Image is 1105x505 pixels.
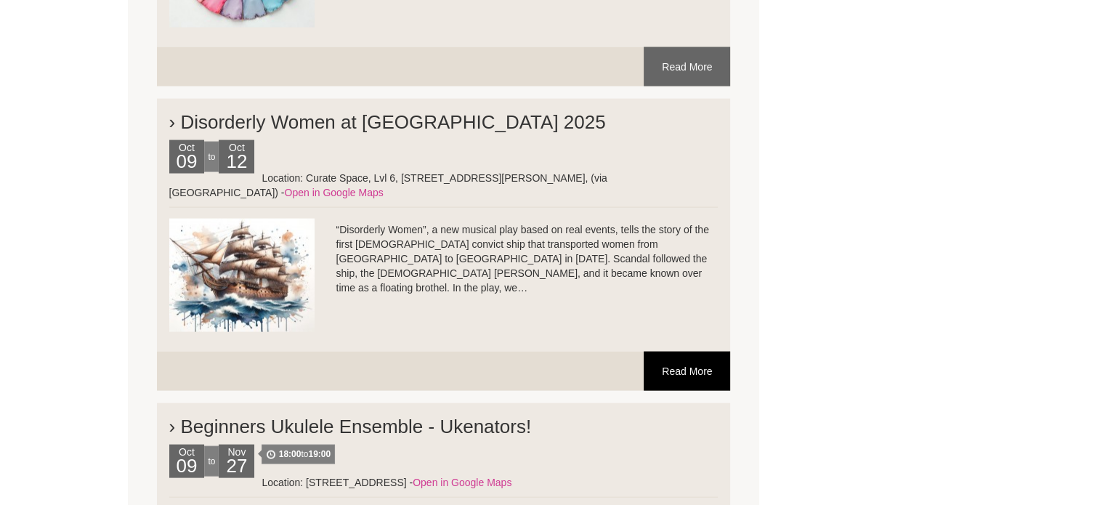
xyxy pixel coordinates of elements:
div: to [204,142,219,172]
div: Oct [219,140,254,174]
p: “Disorderly Women”, a new musical play based on real events, tells the story of the first [DEMOGR... [169,222,719,295]
div: Oct [169,140,205,174]
div: Oct [169,445,205,478]
h2: 09 [173,459,201,478]
h2: 12 [222,155,251,174]
span: to [262,445,335,464]
h2: 27 [222,459,251,478]
img: DisorderlyWomenClprtCo.jpeg [169,219,315,332]
a: Read More [644,47,730,86]
div: Nov [219,445,254,478]
a: Open in Google Maps [413,477,511,488]
div: to [204,446,219,477]
h2: › Disorderly Women at [GEOGRAPHIC_DATA] 2025 [169,97,719,140]
strong: 18:00 [279,449,301,459]
div: Location: [STREET_ADDRESS] - [169,475,719,490]
h2: 09 [173,155,201,174]
a: Open in Google Maps [284,187,383,198]
a: Read More [644,352,730,391]
h2: › Beginners Ukulele Ensemble - Ukenators! [169,401,719,445]
strong: 19:00 [308,449,331,459]
div: Location: Curate Space, Lvl 6, [STREET_ADDRESS][PERSON_NAME], (via [GEOGRAPHIC_DATA]) - [169,171,719,200]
